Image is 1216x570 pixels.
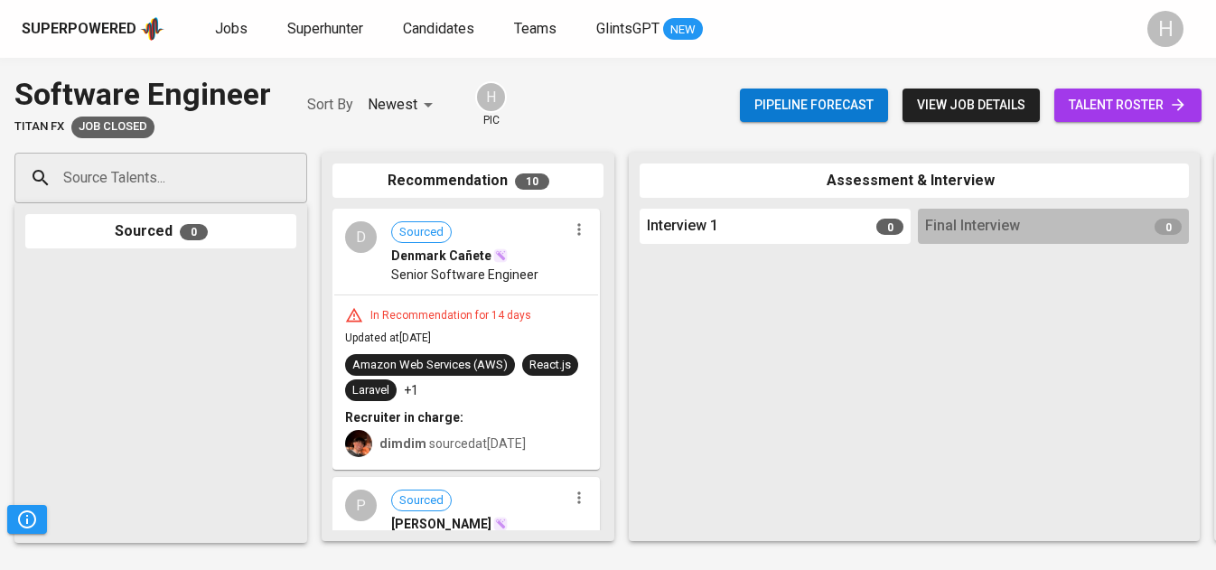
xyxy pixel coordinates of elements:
span: Final Interview [925,216,1020,237]
span: Pipeline forecast [754,94,874,117]
div: pic [475,81,507,128]
img: app logo [140,15,164,42]
b: Recruiter in charge: [345,410,463,425]
div: P [345,490,377,521]
a: Candidates [403,18,478,41]
div: Newest [368,89,439,122]
img: magic_wand.svg [493,248,508,263]
span: Titan FX [14,118,64,135]
span: GlintsGPT [596,20,659,37]
div: H [475,81,507,113]
span: view job details [917,94,1025,117]
div: Client fulfilled job using internal hiring [71,117,154,138]
div: Amazon Web Services (AWS) [352,357,508,374]
div: Software Engineer [14,72,271,117]
span: Denmark Cañete [391,247,491,265]
a: Jobs [215,18,251,41]
span: [PERSON_NAME] [391,515,491,533]
img: diemas@glints.com [345,430,372,457]
button: view job details [903,89,1040,122]
a: Superpoweredapp logo [22,15,164,42]
button: Open [297,176,301,180]
div: Sourced [25,214,296,249]
span: NEW [663,21,703,39]
div: H [1147,11,1183,47]
span: Interview 1 [647,216,718,237]
div: In Recommendation for 14 days [363,308,538,323]
span: Jobs [215,20,248,37]
span: Teams [514,20,557,37]
a: talent roster [1054,89,1202,122]
span: 0 [1155,219,1182,235]
span: talent roster [1069,94,1187,117]
span: 0 [876,219,903,235]
button: Pipeline forecast [740,89,888,122]
b: dimdim [379,436,426,451]
p: +1 [404,381,418,399]
a: GlintsGPT NEW [596,18,703,41]
div: Assessment & Interview [640,164,1189,199]
button: Pipeline Triggers [7,505,47,534]
span: Superhunter [287,20,363,37]
span: Candidates [403,20,474,37]
span: sourced at [DATE] [379,436,526,451]
div: Recommendation [332,164,603,199]
a: Superhunter [287,18,367,41]
p: Newest [368,94,417,116]
span: Job Closed [71,118,154,135]
div: DSourcedDenmark CañeteSenior Software EngineerIn Recommendation for 14 daysUpdated at[DATE]Amazon... [332,209,600,470]
span: Updated at [DATE] [345,332,431,344]
span: Sourced [392,224,451,241]
span: 0 [180,224,208,240]
span: Sourced [392,492,451,509]
p: Sort By [307,94,353,116]
div: Superpowered [22,19,136,40]
a: Teams [514,18,560,41]
span: 10 [515,173,549,190]
div: Laravel [352,382,389,399]
span: Senior Software Engineer [391,266,538,284]
img: magic_wand.svg [493,517,508,531]
div: React.js [529,357,571,374]
div: D [345,221,377,253]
